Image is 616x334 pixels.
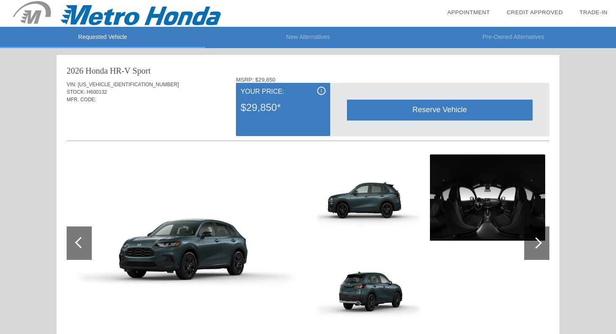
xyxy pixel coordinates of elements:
div: Sport [132,65,150,77]
a: Trade-In [580,9,608,15]
img: 1c72be4de9d36cd854dbbd0a96bef90b.png [67,176,304,310]
span: H600132 [87,89,107,95]
span: STOCK: [67,89,85,95]
span: [US_VEHICLE_IDENTIFICATION_NUMBER] [78,82,179,87]
img: 568b1e23e7065531d2315dfeae77ac28.jpg [430,154,545,241]
a: Credit Approved [507,9,563,15]
div: Reserve Vehicle [347,100,533,120]
a: Appointment [447,9,490,15]
span: MFR. CODE: [67,97,96,103]
div: Your Price: [241,87,325,97]
img: 704f759cb1a1f2632bebe153a60d02fe.png [311,154,426,241]
li: New Alternatives [205,27,411,48]
span: i [321,88,322,94]
div: MSRP: $29,850 [236,77,549,83]
li: Pre-Owned Alternatives [411,27,616,48]
div: Quoted on [DATE] 5:35:37 PM [67,116,549,129]
div: $29,850* [241,97,325,118]
div: 2026 Honda HR-V [67,65,130,77]
img: 0a12f0840e39c7bb719c4338a4f5662d.png [311,246,426,332]
span: VIN: [67,82,76,87]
